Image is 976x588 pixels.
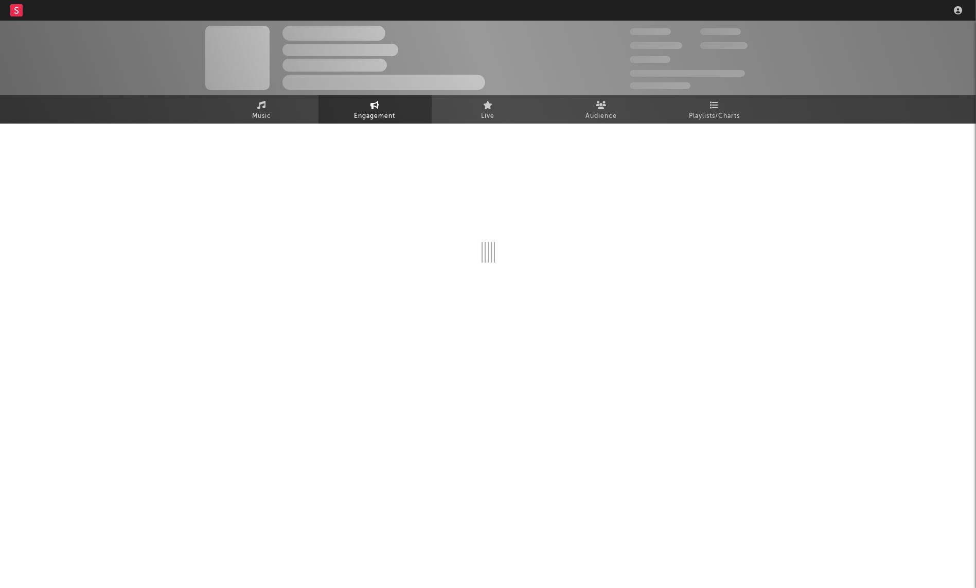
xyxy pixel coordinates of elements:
[432,95,545,124] a: Live
[354,110,396,123] span: Engagement
[482,110,495,123] span: Live
[630,56,670,63] span: 100.000
[700,28,741,35] span: 100.000
[318,95,432,124] a: Engagement
[689,110,740,123] span: Playlists/Charts
[630,28,671,35] span: 300.000
[700,42,748,49] span: 1.000.000
[630,42,682,49] span: 50.000.000
[658,95,771,124] a: Playlists/Charts
[630,82,690,89] span: Jump Score: 85.0
[545,95,658,124] a: Audience
[205,95,318,124] a: Music
[585,110,617,123] span: Audience
[252,110,271,123] span: Music
[630,70,745,77] span: 50.000.000 Monthly Listeners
